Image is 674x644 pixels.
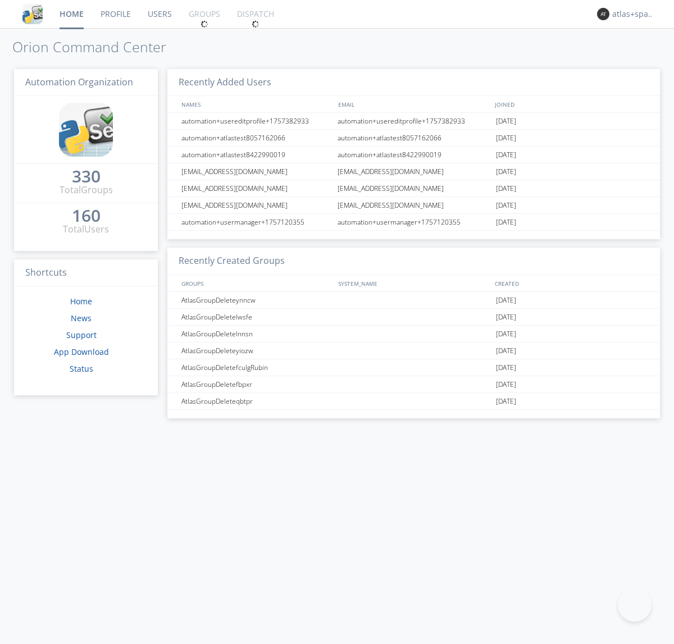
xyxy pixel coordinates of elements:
div: CREATED [492,275,649,291]
a: automation+atlastest8422990019automation+atlastest8422990019[DATE] [167,147,660,163]
span: [DATE] [496,147,516,163]
div: EMAIL [335,96,492,112]
img: spin.svg [252,20,259,28]
a: Home [70,296,92,307]
div: automation+atlastest8422990019 [335,147,493,163]
a: automation+usereditprofile+1757382933automation+usereditprofile+1757382933[DATE] [167,113,660,130]
a: [EMAIL_ADDRESS][DOMAIN_NAME][EMAIL_ADDRESS][DOMAIN_NAME][DATE] [167,180,660,197]
span: Automation Organization [25,76,133,88]
span: [DATE] [496,393,516,410]
img: cddb5a64eb264b2086981ab96f4c1ba7 [22,4,43,24]
div: Total Groups [60,184,113,197]
a: App Download [54,346,109,357]
div: automation+usermanager+1757120355 [335,214,493,230]
a: AtlasGroupDeleteyiozw[DATE] [167,342,660,359]
span: [DATE] [496,163,516,180]
span: [DATE] [496,113,516,130]
img: 373638.png [597,8,609,20]
span: [DATE] [496,359,516,376]
div: NAMES [179,96,333,112]
div: AtlasGroupDeletelnnsn [179,326,334,342]
span: [DATE] [496,309,516,326]
a: AtlasGroupDeletefculgRubin[DATE] [167,359,660,376]
div: automation+usereditprofile+1757382933 [179,113,334,129]
span: [DATE] [496,342,516,359]
a: Status [70,363,93,374]
div: [EMAIL_ADDRESS][DOMAIN_NAME] [335,180,493,197]
div: automation+atlastest8057162066 [179,130,334,146]
span: [DATE] [496,292,516,309]
a: [EMAIL_ADDRESS][DOMAIN_NAME][EMAIL_ADDRESS][DOMAIN_NAME][DATE] [167,163,660,180]
div: [EMAIL_ADDRESS][DOMAIN_NAME] [335,197,493,213]
span: [DATE] [496,180,516,197]
div: [EMAIL_ADDRESS][DOMAIN_NAME] [335,163,493,180]
span: [DATE] [496,130,516,147]
a: [EMAIL_ADDRESS][DOMAIN_NAME][EMAIL_ADDRESS][DOMAIN_NAME][DATE] [167,197,660,214]
a: Support [66,330,97,340]
a: AtlasGroupDeleteynncw[DATE] [167,292,660,309]
div: AtlasGroupDeleteyiozw [179,342,334,359]
div: [EMAIL_ADDRESS][DOMAIN_NAME] [179,180,334,197]
div: GROUPS [179,275,333,291]
a: automation+atlastest8057162066automation+atlastest8057162066[DATE] [167,130,660,147]
span: [DATE] [496,197,516,214]
a: 330 [72,171,101,184]
div: automation+usereditprofile+1757382933 [335,113,493,129]
div: SYSTEM_NAME [335,275,492,291]
h3: Recently Added Users [167,69,660,97]
div: [EMAIL_ADDRESS][DOMAIN_NAME] [179,197,334,213]
a: AtlasGroupDeleteqbtpr[DATE] [167,393,660,410]
h3: Shortcuts [14,259,158,287]
div: AtlasGroupDeleteynncw [179,292,334,308]
span: [DATE] [496,326,516,342]
div: AtlasGroupDeletelwsfe [179,309,334,325]
div: AtlasGroupDeletefbpxr [179,376,334,392]
div: automation+usermanager+1757120355 [179,214,334,230]
a: automation+usermanager+1757120355automation+usermanager+1757120355[DATE] [167,214,660,231]
a: AtlasGroupDeletelwsfe[DATE] [167,309,660,326]
div: automation+atlastest8422990019 [179,147,334,163]
div: AtlasGroupDeleteqbtpr [179,393,334,409]
a: AtlasGroupDeletelnnsn[DATE] [167,326,660,342]
a: AtlasGroupDeletefbpxr[DATE] [167,376,660,393]
div: 160 [72,210,101,221]
div: AtlasGroupDeletefculgRubin [179,359,334,376]
div: atlas+spanish0002 [612,8,654,20]
iframe: Toggle Customer Support [618,588,652,622]
a: 160 [72,210,101,223]
div: automation+atlastest8057162066 [335,130,493,146]
img: spin.svg [201,20,208,28]
h3: Recently Created Groups [167,248,660,275]
div: [EMAIL_ADDRESS][DOMAIN_NAME] [179,163,334,180]
div: Total Users [63,223,109,236]
span: [DATE] [496,214,516,231]
div: JOINED [492,96,649,112]
div: 330 [72,171,101,182]
a: News [71,313,92,323]
img: cddb5a64eb264b2086981ab96f4c1ba7 [59,103,113,157]
span: [DATE] [496,376,516,393]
